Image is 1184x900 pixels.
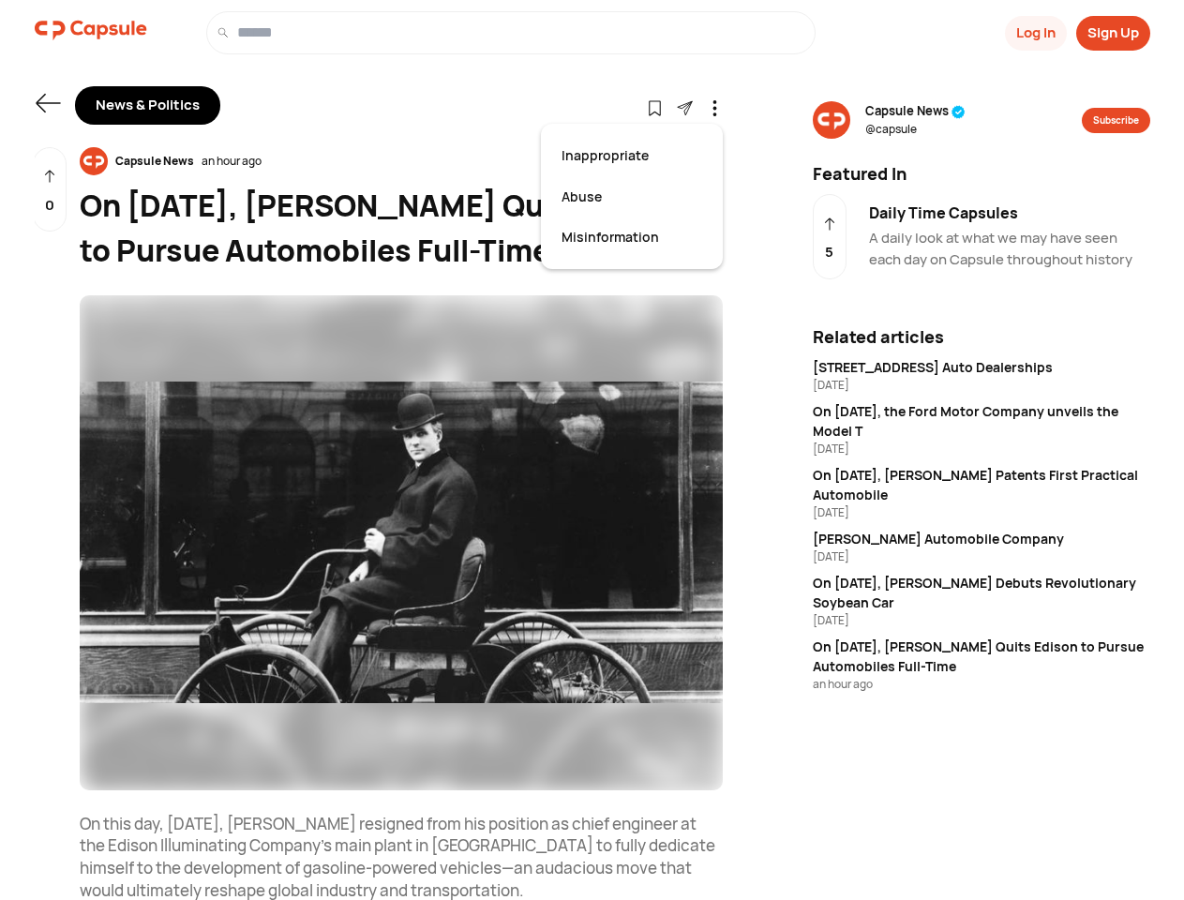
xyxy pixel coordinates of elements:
div: Featured In [802,161,1162,187]
span: Capsule News [865,102,966,121]
div: an hour ago [813,676,1150,693]
div: [DATE] [813,548,1150,565]
img: resizeImage [813,101,850,139]
div: Daily Time Capsules [869,202,1150,224]
p: 0 [45,195,54,217]
div: [STREET_ADDRESS] Auto Dealerships [813,357,1150,377]
div: Capsule News [108,153,202,170]
span: @ capsule [865,121,966,138]
img: tick [952,105,966,119]
button: Subscribe [1082,108,1150,133]
img: logo [35,11,147,49]
div: [PERSON_NAME] Automobile Company [813,529,1150,548]
div: A daily look at what we may have seen each day on Capsule throughout history [869,228,1150,270]
button: Sign Up [1076,16,1150,51]
div: Misinformation [552,217,712,258]
div: Abuse [552,176,712,217]
button: Log In [1005,16,1067,51]
div: Related articles [813,324,1150,350]
div: an hour ago [202,153,262,170]
div: On [DATE], [PERSON_NAME] Quits Edison to Pursue Automobiles Full-Time [813,637,1150,676]
div: [DATE] [813,377,1150,394]
div: [DATE] [813,504,1150,521]
div: [DATE] [813,612,1150,629]
div: On [DATE], [PERSON_NAME] Debuts Revolutionary Soybean Car [813,573,1150,612]
div: [DATE] [813,441,1150,457]
p: 5 [825,242,833,263]
div: News & Politics [75,86,220,125]
a: logo [35,11,147,54]
img: resizeImage [80,147,108,175]
img: resizeImage [80,295,723,790]
div: On [DATE], [PERSON_NAME] Quits Edison to Pursue Automobiles Full-Time [80,183,723,273]
div: On [DATE], the Ford Motor Company unveils the Model T [813,401,1150,441]
div: On [DATE], [PERSON_NAME] Patents First Practical Automobile [813,465,1150,504]
div: Inappropriate [552,135,712,176]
